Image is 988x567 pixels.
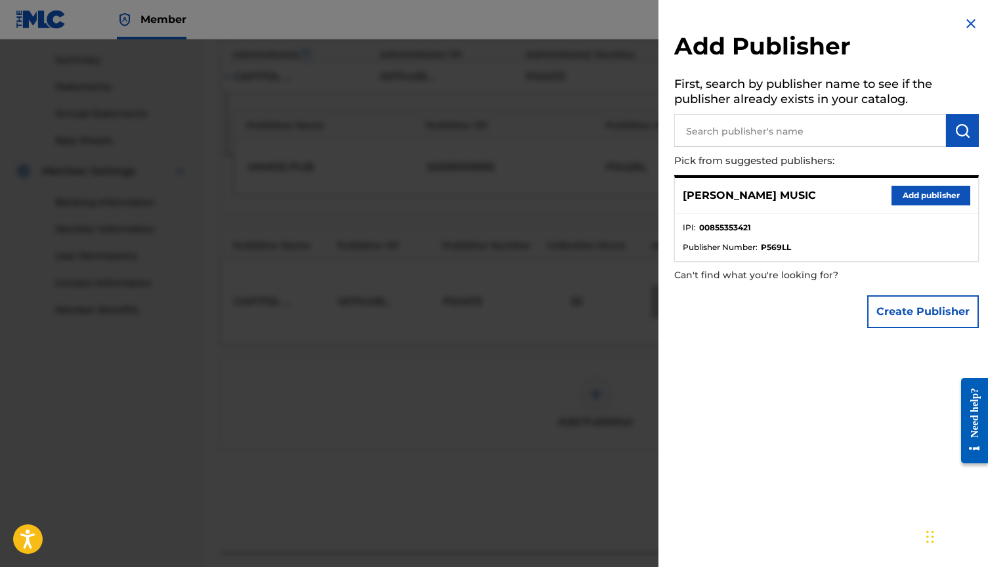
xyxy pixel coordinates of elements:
[683,188,816,203] p: [PERSON_NAME] MUSIC
[16,10,66,29] img: MLC Logo
[955,123,970,138] img: Search Works
[117,12,133,28] img: Top Rightsholder
[867,295,979,328] button: Create Publisher
[674,31,979,65] h2: Add Publisher
[674,73,979,114] h5: First, search by publisher name to see if the publisher already exists in your catalog.
[674,262,904,289] p: Can't find what you're looking for?
[951,367,988,475] iframe: Resource Center
[140,12,186,27] span: Member
[674,147,904,175] p: Pick from suggested publishers:
[699,222,751,234] strong: 00855353421
[761,241,791,253] strong: P569LL
[683,241,758,253] span: Publisher Number :
[683,222,696,234] span: IPI :
[674,114,946,147] input: Search publisher's name
[926,517,934,556] div: Drag
[891,186,970,205] button: Add publisher
[922,504,988,567] iframe: Chat Widget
